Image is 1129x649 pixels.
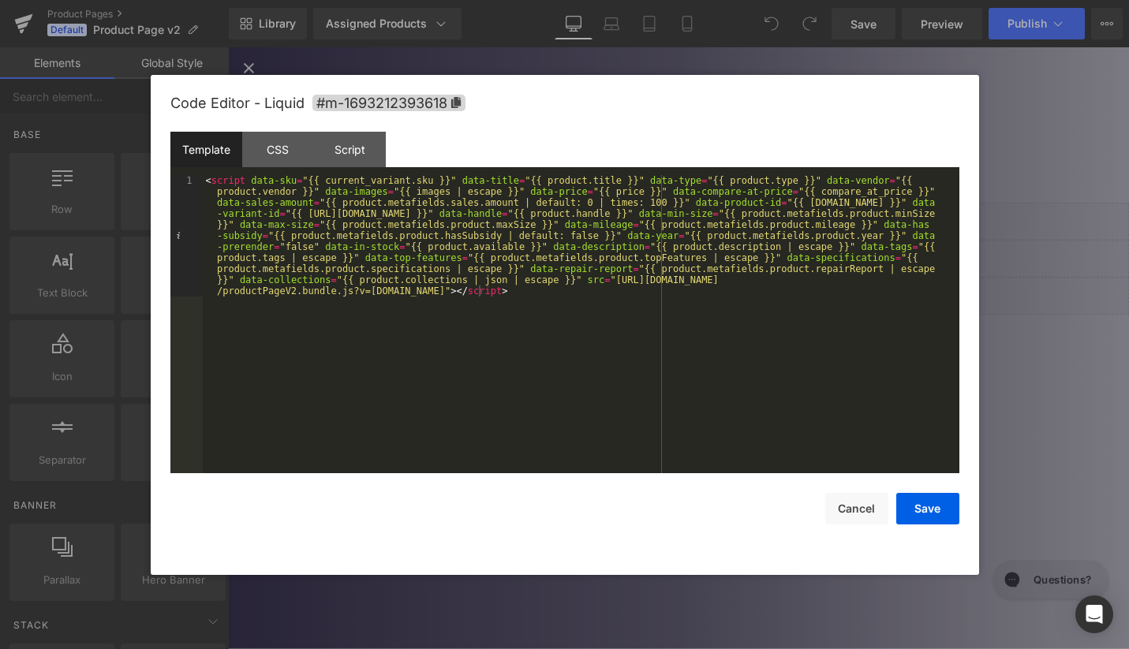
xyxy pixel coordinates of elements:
div: CSS [242,132,314,167]
button: Cancel [825,493,888,524]
span: Code Editor - Liquid [170,95,305,111]
h1: Questions? [51,18,113,34]
div: 1 [170,175,203,297]
button: Save [896,493,959,524]
div: Open Intercom Messenger [1075,595,1113,633]
div: Script [314,132,386,167]
span: Click to copy [312,95,465,111]
div: Template [170,132,242,167]
button: Gorgias live chat [8,6,131,47]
